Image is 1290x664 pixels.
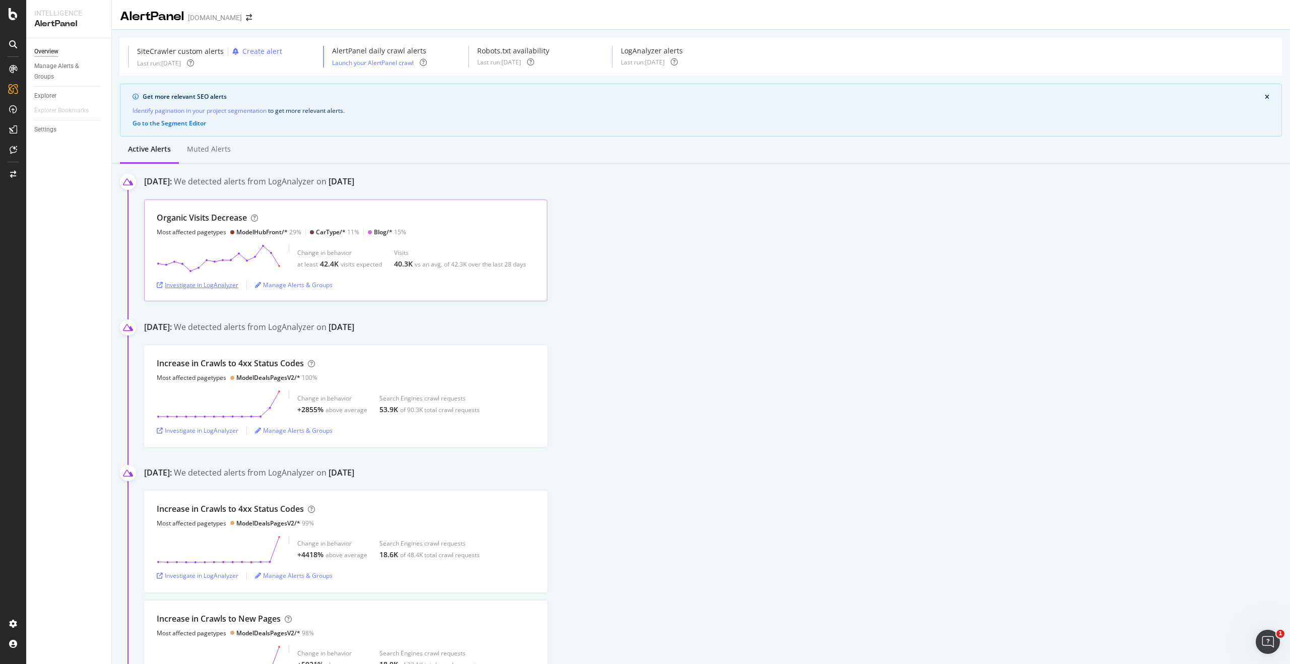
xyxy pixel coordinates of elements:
div: [DOMAIN_NAME] [188,13,242,23]
div: 100% [236,373,317,382]
a: Overview [34,46,104,57]
a: Investigate in LogAnalyzer [157,281,238,289]
div: Blog/* [374,228,393,236]
div: AlertPanel daily crawl alerts [332,46,427,56]
div: [DATE] [329,321,354,333]
a: Manage Alerts & Groups [34,61,104,82]
button: Launch your AlertPanel crawl [332,58,414,68]
div: Overview [34,46,58,57]
div: AlertPanel [120,8,184,25]
div: Change in behavior [297,248,382,257]
div: to get more relevant alerts . [133,105,1269,116]
div: Increase in Crawls to New Pages [157,613,281,625]
button: Manage Alerts & Groups [255,568,333,584]
a: Investigate in LogAnalyzer [157,571,238,580]
a: Explorer Bookmarks [34,105,99,116]
a: Manage Alerts & Groups [255,571,333,580]
div: 29% [236,228,301,236]
a: Manage Alerts & Groups [255,426,333,435]
div: Explorer Bookmarks [34,105,89,116]
a: Explorer [34,91,104,101]
div: above average [326,551,367,559]
div: 53.9K [379,405,398,415]
div: at least [297,260,318,269]
div: +4418% [297,550,324,560]
a: Identify pagination in your project segmentation [133,105,267,116]
div: ModelDealsPagesV2/* [236,519,300,527]
div: above average [326,406,367,414]
div: CarType/* [316,228,346,236]
div: Search Engines crawl requests [379,394,480,403]
div: Most affected pagetypes [157,228,226,236]
div: We detected alerts from LogAnalyzer on [174,467,354,481]
div: Manage Alerts & Groups [34,61,95,82]
div: Last run: [DATE] [621,58,665,67]
div: of 48.4K total crawl requests [400,551,480,559]
button: Manage Alerts & Groups [255,277,333,293]
div: +2855% [297,405,324,415]
div: Search Engines crawl requests [379,649,480,657]
button: Investigate in LogAnalyzer [157,422,238,438]
a: Investigate in LogAnalyzer [157,426,238,435]
div: AlertPanel [34,18,103,30]
div: Robots.txt availability [477,46,549,56]
div: Get more relevant SEO alerts [143,92,1265,101]
div: Muted alerts [187,144,231,154]
div: LogAnalyzer alerts [621,46,683,56]
div: Explorer [34,91,56,101]
div: Visits [394,248,526,257]
div: We detected alerts from LogAnalyzer on [174,176,354,189]
div: 99% [236,519,314,527]
div: 15% [374,228,406,236]
div: Change in behavior [297,394,367,403]
div: [DATE] [329,176,354,187]
div: Organic Visits Decrease [157,212,247,224]
div: SiteCrawler custom alerts [137,46,224,56]
div: ModelDealsPagesV2/* [236,373,300,382]
div: 11% [316,228,359,236]
div: Increase in Crawls to 4xx Status Codes [157,358,304,369]
div: ModelHubFront/* [236,228,288,236]
button: Manage Alerts & Groups [255,422,333,438]
button: Go to the Segment Editor [133,120,206,127]
button: Create alert [228,46,282,57]
button: close banner [1262,92,1272,103]
iframe: Intercom live chat [1256,630,1280,654]
div: Active alerts [128,144,171,154]
span: 1 [1276,630,1284,638]
div: Change in behavior [297,539,367,548]
a: Manage Alerts & Groups [255,281,333,289]
div: Create alert [242,46,282,56]
div: vs an avg. of 42.3K over the last 28 days [415,260,526,269]
div: arrow-right-arrow-left [246,14,252,21]
a: Launch your AlertPanel crawl [332,58,414,67]
div: info banner [120,84,1282,137]
div: [DATE]: [144,467,172,481]
div: visits expected [341,260,382,269]
div: Last run: [DATE] [137,59,181,68]
div: 18.6K [379,550,398,560]
a: Settings [34,124,104,135]
div: Most affected pagetypes [157,629,226,637]
div: Settings [34,124,56,135]
div: Search Engines crawl requests [379,539,480,548]
div: Change in behavior [297,649,367,657]
div: Most affected pagetypes [157,373,226,382]
div: Last run: [DATE] [477,58,521,67]
div: 98% [236,629,314,637]
div: Increase in Crawls to 4xx Status Codes [157,503,304,515]
button: Investigate in LogAnalyzer [157,568,238,584]
div: We detected alerts from LogAnalyzer on [174,321,354,335]
div: Intelligence [34,8,103,18]
div: [DATE] [329,467,354,479]
div: [DATE]: [144,321,172,335]
div: [DATE]: [144,176,172,189]
div: 42.4K [320,259,339,269]
div: 40.3K [394,259,413,269]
